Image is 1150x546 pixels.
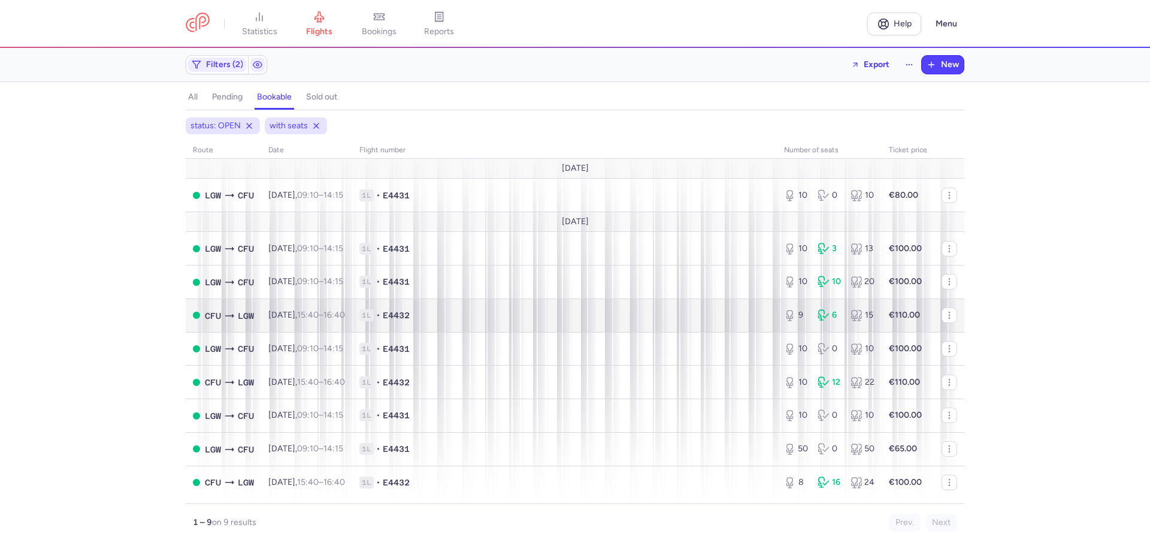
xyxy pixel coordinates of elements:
[297,477,319,487] time: 15:40
[409,11,469,37] a: reports
[270,120,308,132] span: with seats
[818,409,842,421] div: 0
[323,444,343,454] time: 14:15
[376,309,380,321] span: •
[289,11,349,37] a: flights
[359,243,374,255] span: 1L
[851,343,874,355] div: 10
[297,243,343,254] span: –
[784,343,808,355] div: 10
[268,343,343,354] span: [DATE],
[359,309,374,321] span: 1L
[323,477,345,487] time: 16:40
[297,243,319,254] time: 09:10
[229,11,289,37] a: statistics
[818,443,842,455] div: 0
[383,409,410,421] span: E4431
[383,443,410,455] span: E4431
[297,410,343,420] span: –
[889,190,918,200] strong: €80.00
[562,164,589,173] span: [DATE]
[562,217,589,227] span: [DATE]
[323,276,343,286] time: 14:15
[359,409,374,421] span: 1L
[376,409,380,421] span: •
[268,310,345,320] span: [DATE],
[188,92,198,102] h4: all
[238,309,254,322] span: LGW
[190,120,241,132] span: status: OPEN
[784,409,808,421] div: 10
[851,309,874,321] div: 15
[297,377,345,387] span: –
[242,26,277,37] span: statistics
[297,310,319,320] time: 15:40
[323,190,343,200] time: 14:15
[268,477,345,487] span: [DATE],
[376,343,380,355] span: •
[206,60,243,70] span: Filters (2)
[268,377,345,387] span: [DATE],
[818,309,842,321] div: 6
[383,243,410,255] span: E4431
[383,376,410,388] span: E4432
[851,409,874,421] div: 10
[186,13,210,35] a: CitizenPlane red outlined logo
[894,19,912,28] span: Help
[867,13,921,35] a: Help
[889,243,922,254] strong: €100.00
[297,343,343,354] span: –
[362,26,397,37] span: bookings
[851,189,874,201] div: 10
[297,444,343,454] span: –
[238,376,254,389] span: LGW
[941,60,959,70] span: New
[238,189,254,202] span: CFU
[297,377,319,387] time: 15:40
[851,476,874,488] div: 24
[376,476,380,488] span: •
[922,56,964,74] button: New
[297,477,345,487] span: –
[297,190,319,200] time: 09:10
[205,189,221,202] span: LGW
[186,141,261,159] th: route
[323,377,345,387] time: 16:40
[205,409,221,423] span: LGW
[383,309,410,321] span: E4432
[818,376,842,388] div: 12
[257,92,292,102] h4: bookable
[193,517,212,527] strong: 1 – 9
[268,276,343,286] span: [DATE],
[205,476,221,489] span: CFU
[297,276,343,286] span: –
[784,309,808,321] div: 9
[928,13,964,35] button: Menu
[818,243,842,255] div: 3
[205,309,221,322] span: CFU
[268,410,343,420] span: [DATE],
[376,189,380,201] span: •
[889,377,920,387] strong: €110.00
[851,243,874,255] div: 13
[889,477,922,487] strong: €100.00
[297,190,343,200] span: –
[376,243,380,255] span: •
[359,276,374,288] span: 1L
[784,276,808,288] div: 10
[818,343,842,355] div: 0
[889,444,917,454] strong: €65.00
[323,310,345,320] time: 16:40
[238,342,254,355] span: CFU
[882,141,934,159] th: Ticket price
[238,409,254,423] span: CFU
[238,276,254,289] span: CFU
[323,343,343,354] time: 14:15
[784,189,808,201] div: 10
[359,476,374,488] span: 1L
[352,141,777,159] th: Flight number
[851,443,874,455] div: 50
[205,242,221,255] span: LGW
[383,189,410,201] span: E4431
[818,476,842,488] div: 16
